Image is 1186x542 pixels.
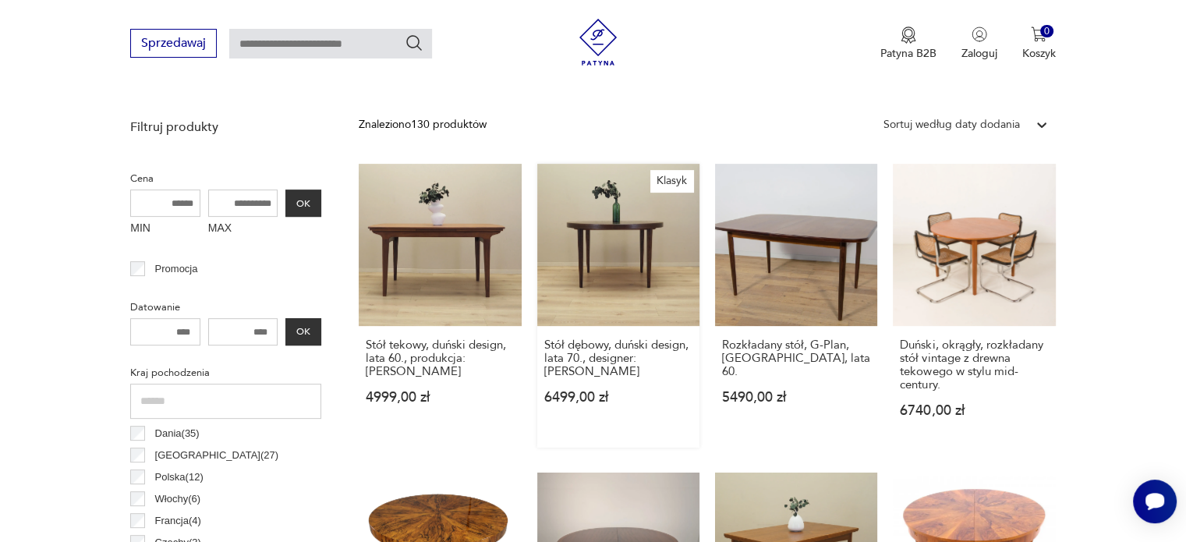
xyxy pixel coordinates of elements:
[972,27,987,42] img: Ikonka użytkownika
[155,425,200,442] p: Dania ( 35 )
[961,46,997,61] p: Zaloguj
[900,338,1048,391] h3: Duński, okrągły, rozkładany stół vintage z drewna tekowego w stylu mid-century.
[880,27,936,61] button: Patyna B2B
[130,29,217,58] button: Sprzedawaj
[130,217,200,242] label: MIN
[880,27,936,61] a: Ikona medaluPatyna B2B
[130,364,321,381] p: Kraj pochodzenia
[722,338,870,378] h3: Rozkładany stół, G-Plan, [GEOGRAPHIC_DATA], lata 60.
[883,116,1020,133] div: Sortuj według daty dodania
[285,318,321,345] button: OK
[715,164,877,448] a: Rozkładany stół, G-Plan, Wielka Brytania, lata 60.Rozkładany stół, G-Plan, [GEOGRAPHIC_DATA], lat...
[1133,480,1177,523] iframe: Smartsupp widget button
[366,391,514,404] p: 4999,00 zł
[1040,25,1053,38] div: 0
[285,190,321,217] button: OK
[901,27,916,44] img: Ikona medalu
[155,447,278,464] p: [GEOGRAPHIC_DATA] ( 27 )
[130,119,321,136] p: Filtruj produkty
[130,170,321,187] p: Cena
[359,116,487,133] div: Znaleziono 130 produktów
[544,338,692,378] h3: Stół dębowy, duński design, lata 70., designer: [PERSON_NAME]
[575,19,621,66] img: Patyna - sklep z meblami i dekoracjami vintage
[359,164,521,448] a: Stół tekowy, duński design, lata 60., produkcja: DaniaStół tekowy, duński design, lata 60., produ...
[208,217,278,242] label: MAX
[961,27,997,61] button: Zaloguj
[1022,46,1056,61] p: Koszyk
[880,46,936,61] p: Patyna B2B
[1031,27,1046,42] img: Ikona koszyka
[900,404,1048,417] p: 6740,00 zł
[544,391,692,404] p: 6499,00 zł
[722,391,870,404] p: 5490,00 zł
[893,164,1055,448] a: Duński, okrągły, rozkładany stół vintage z drewna tekowego w stylu mid-century.Duński, okrągły, r...
[155,469,204,486] p: Polska ( 12 )
[405,34,423,52] button: Szukaj
[1022,27,1056,61] button: 0Koszyk
[155,491,201,508] p: Włochy ( 6 )
[537,164,699,448] a: KlasykStół dębowy, duński design, lata 70., designer: Kai KristiansenStół dębowy, duński design, ...
[366,338,514,378] h3: Stół tekowy, duński design, lata 60., produkcja: [PERSON_NAME]
[130,39,217,50] a: Sprzedawaj
[155,512,201,530] p: Francja ( 4 )
[130,299,321,316] p: Datowanie
[155,260,198,278] p: Promocja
